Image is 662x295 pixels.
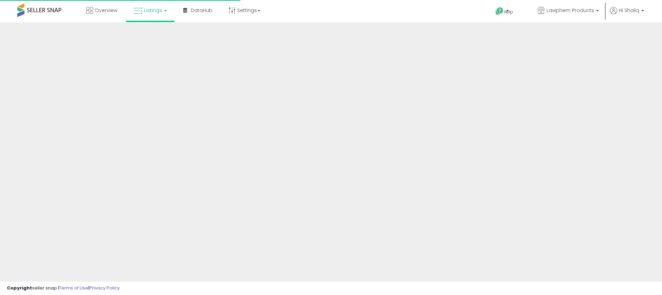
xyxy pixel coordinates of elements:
span: Hi Shaliq [619,7,639,14]
a: Privacy Policy [89,285,120,291]
span: Overview [95,7,117,14]
div: seller snap | | [7,285,120,292]
a: Help [490,2,526,22]
span: Listings [144,7,162,14]
span: DataHub [191,7,212,14]
a: Hi Shaliq [610,7,644,22]
i: Get Help [495,7,504,16]
strong: Copyright [7,285,32,291]
span: Lawphem Products [546,7,594,14]
a: Terms of Use [59,285,88,291]
span: Help [504,9,513,15]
